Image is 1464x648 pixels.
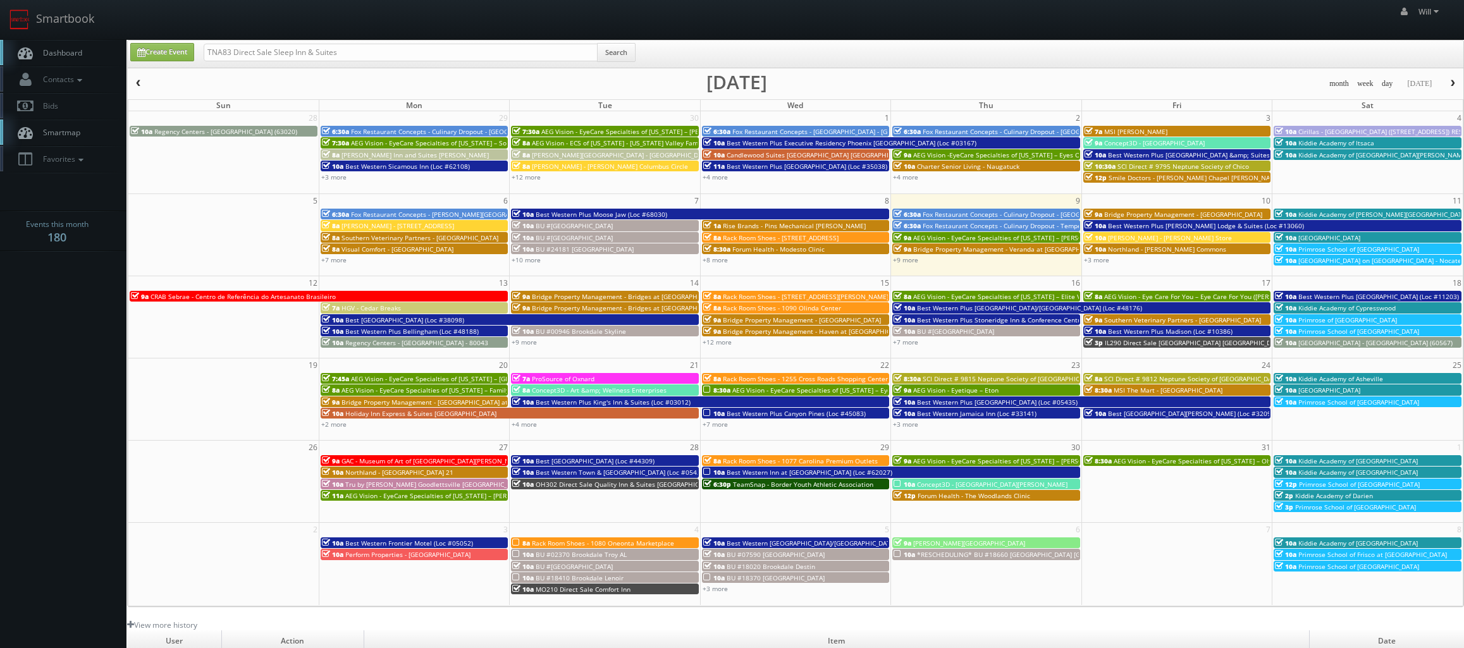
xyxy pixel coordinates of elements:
[917,303,1142,312] span: Best Western Plus [GEOGRAPHIC_DATA]/[GEOGRAPHIC_DATA] (Loc #48176)
[341,456,571,465] span: GAC - Museum of Art of [GEOGRAPHIC_DATA][PERSON_NAME] (second shoot)
[532,150,711,159] span: [PERSON_NAME][GEOGRAPHIC_DATA] - [GEOGRAPHIC_DATA]
[536,585,631,594] span: MO210 Direct Sale Comfort Inn
[703,584,728,593] a: +3 more
[723,456,878,465] span: Rack Room Shoes - 1077 Carolina Premium Outlets
[1377,76,1398,92] button: day
[341,233,498,242] span: Southern Veterinary Partners - [GEOGRAPHIC_DATA]
[894,409,915,418] span: 10a
[1085,292,1102,301] span: 8a
[37,127,80,138] span: Smartmap
[1085,150,1106,159] span: 10a
[917,327,994,336] span: BU #[GEOGRAPHIC_DATA]
[1275,245,1296,254] span: 10a
[917,315,1125,324] span: Best Western Plus Stoneridge Inn & Conference Centre (Loc #66085)
[894,398,915,407] span: 10a
[1298,456,1418,465] span: Kiddie Academy of [GEOGRAPHIC_DATA]
[321,420,347,429] a: +2 more
[1298,303,1396,312] span: Kiddie Academy of Cypresswood
[322,127,349,136] span: 6:30a
[322,374,349,383] span: 7:45a
[723,303,841,312] span: Rack Room Shoes - 1090 Olinda Center
[913,233,1140,242] span: AEG Vision - EyeCare Specialties of [US_STATE] – [PERSON_NAME] Eye Care
[1298,374,1383,383] span: Kiddie Academy of Asheville
[723,221,866,230] span: Rise Brands - Pins Mechanical [PERSON_NAME]
[703,550,725,559] span: 10a
[322,398,340,407] span: 9a
[703,468,725,477] span: 10a
[894,292,911,301] span: 8a
[536,562,613,571] span: BU #[GEOGRAPHIC_DATA]
[1298,539,1418,547] span: Kiddie Academy of [GEOGRAPHIC_DATA]
[1418,6,1442,17] span: Will
[512,398,534,407] span: 10a
[151,292,336,301] span: CRAB Sebrae - Centro de Referência do Artesanato Brasileiro
[512,162,530,171] span: 8a
[532,292,723,301] span: Bridge Property Management - Bridges at [GEOGRAPHIC_DATA]
[727,573,825,582] span: BU #18370 [GEOGRAPHIC_DATA]
[1104,210,1262,219] span: Bridge Property Management - [GEOGRAPHIC_DATA]
[918,491,1030,500] span: Forum Health - The Woodlands Clinic
[1295,503,1416,511] span: Primrose School of [GEOGRAPHIC_DATA]
[512,386,530,394] span: 8a
[1108,150,1311,159] span: Best Western Plus [GEOGRAPHIC_DATA] &amp; Suites (Loc #44475)
[1403,76,1436,92] button: [DATE]
[512,562,534,571] span: 10a
[512,550,534,559] span: 10a
[1275,386,1296,394] span: 10a
[1298,315,1397,324] span: Primrose of [GEOGRAPHIC_DATA]
[512,292,530,301] span: 9a
[923,374,1100,383] span: SCI Direct # 9815 Neptune Society of [GEOGRAPHIC_DATA]
[1275,480,1297,489] span: 12p
[913,150,1123,159] span: AEG Vision -EyeCare Specialties of [US_STATE] – Eyes On Sammamish
[322,480,343,489] span: 10a
[322,150,340,159] span: 8a
[703,338,732,346] a: +12 more
[1085,173,1107,182] span: 12p
[341,245,453,254] span: Visual Comfort - [GEOGRAPHIC_DATA]
[1109,173,1323,182] span: Smile Doctors - [PERSON_NAME] Chapel [PERSON_NAME] Orthodontics
[1265,111,1272,125] span: 3
[1298,386,1360,394] span: [GEOGRAPHIC_DATA]
[1298,468,1418,477] span: Kiddie Academy of [GEOGRAPHIC_DATA]
[732,386,986,394] span: AEG Vision - EyeCare Specialties of [US_STATE] – Eyeworks of San Mateo Optometry
[345,409,496,418] span: Holiday Inn Express & Suites [GEOGRAPHIC_DATA]
[703,420,728,429] a: +7 more
[154,127,297,136] span: Regency Centers - [GEOGRAPHIC_DATA] (63020)
[917,480,1067,489] span: Concept3D - [GEOGRAPHIC_DATA][PERSON_NAME]
[1275,127,1296,136] span: 10a
[723,327,911,336] span: Bridge Property Management - Haven at [GEOGRAPHIC_DATA]
[532,162,688,171] span: [PERSON_NAME] - [PERSON_NAME] Columbus Circle
[536,327,626,336] span: BU #00946 Brookdale Skyline
[894,456,911,465] span: 9a
[512,573,534,582] span: 10a
[322,327,343,336] span: 10a
[727,550,825,559] span: BU #07590 [GEOGRAPHIC_DATA]
[345,162,470,171] span: Best Western Sicamous Inn (Loc #62108)
[351,127,551,136] span: Fox Restaurant Concepts - Culinary Dropout - [GEOGRAPHIC_DATA]
[345,327,479,336] span: Best Western Plus Bellingham (Loc #48188)
[1275,539,1296,547] span: 10a
[322,491,343,500] span: 11a
[1085,162,1116,171] span: 10:30a
[893,338,918,346] a: +7 more
[703,573,725,582] span: 10a
[703,303,721,312] span: 8a
[1275,233,1296,242] span: 10a
[703,480,731,489] span: 6:30p
[1114,456,1315,465] span: AEG Vision - EyeCare Specialties of [US_STATE] – Olympic Eye Care
[1085,138,1102,147] span: 9a
[322,468,343,477] span: 10a
[541,127,770,136] span: AEG Vision - EyeCare Specialties of [US_STATE] – [PERSON_NAME] Eye Clinic
[1275,150,1296,159] span: 10a
[532,374,594,383] span: ProSource of Oxnard
[703,374,721,383] span: 8a
[1085,210,1102,219] span: 9a
[727,138,976,147] span: Best Western Plus Executive Residency Phoenix [GEOGRAPHIC_DATA] (Loc #03167)
[894,233,911,242] span: 9a
[1085,315,1102,324] span: 9a
[1085,338,1103,347] span: 3p
[406,100,422,111] span: Mon
[1085,233,1106,242] span: 10a
[512,127,539,136] span: 7:30a
[1108,245,1226,254] span: Northland - [PERSON_NAME] Commons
